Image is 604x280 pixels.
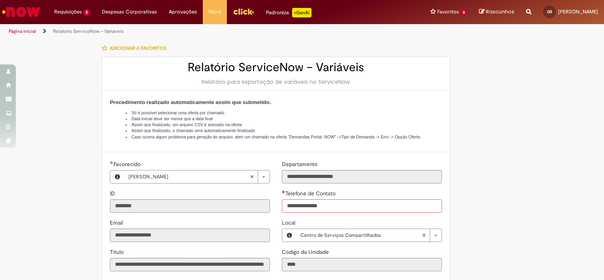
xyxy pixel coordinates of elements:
span: Obrigatório Preenchido [110,161,113,164]
input: Departamento [282,170,442,184]
abbr: Limpar campo Favorecido [246,170,258,183]
span: 2 [83,9,90,16]
li: Só é possível selecionar uma oferta por chamado [126,110,442,116]
a: [PERSON_NAME]Limpar campo Favorecido [125,170,270,183]
div: Padroniza [266,8,311,17]
button: Local, Visualizar este registro Centro de Serviços Compartilhados [282,229,296,242]
span: Despesas Corporativas [102,8,157,16]
a: Centro de Serviços CompartilhadosLimpar campo Local [296,229,442,242]
img: ServiceNow [1,4,42,20]
span: GS [547,9,552,14]
input: Telefone de Contato [282,199,442,213]
label: Somente leitura - Email [110,219,125,227]
li: Assim que finalizado, um arquivo CSV é anexado na oferta [126,122,442,128]
img: click_logo_yellow_360x200.png [233,6,254,17]
input: Código da Unidade [282,258,442,271]
strong: Procedimento realizado automaticamente assim que submetido. [110,99,271,105]
a: Relatório ServiceNow – Variáveis [53,28,124,34]
span: Somente leitura - Título [110,248,125,255]
label: Somente leitura - ID [110,189,117,197]
label: Somente leitura - Departamento [282,160,319,168]
span: Somente leitura - Email [110,219,125,226]
span: [PERSON_NAME] [558,8,598,15]
li: Data Inicial deve ser menor que a data final [126,116,442,122]
span: Favoritos [437,8,459,16]
li: Assim que finalizado, o chamado será automaticamente finalizado [126,128,442,134]
label: Somente leitura - Título [110,248,125,256]
span: More [209,8,221,16]
a: Rascunhos [479,8,514,16]
input: Título [110,258,270,271]
label: Somente leitura - Código da Unidade [282,248,330,256]
span: Telefone de Contato [285,190,337,197]
button: Adicionar a Favoritos [102,40,171,57]
span: Adicionar a Favoritos [109,45,166,51]
span: Rascunhos [486,8,514,15]
span: Aprovações [169,8,197,16]
div: Relatório para exportação de variáveis no ServiceNow [110,78,442,86]
span: Necessários - Favorecido [113,161,142,168]
span: 6 [461,9,467,16]
p: +GenAi [292,8,311,17]
input: ID [110,199,270,213]
a: Página inicial [9,28,36,34]
button: Favorecido, Visualizar este registro Gleydson De Moura Souza [110,170,125,183]
span: Obrigatório Preenchido [282,190,285,193]
span: [PERSON_NAME] [128,170,250,183]
abbr: Limpar campo Local [418,229,430,242]
span: Somente leitura - ID [110,190,117,197]
span: Somente leitura - Departamento [282,161,319,168]
span: Somente leitura - Código da Unidade [282,248,330,255]
h2: Relatório ServiceNow – Variáveis [110,61,442,74]
span: Local [282,219,297,226]
ul: Trilhas de página [6,24,397,39]
li: Caso ocorra algum problema para geração do arquivo, abrir um chamado na oferta "Demandas Portal .... [126,134,442,140]
span: Centro de Serviços Compartilhados [300,229,422,242]
span: Requisições [54,8,82,16]
input: Email [110,229,270,242]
